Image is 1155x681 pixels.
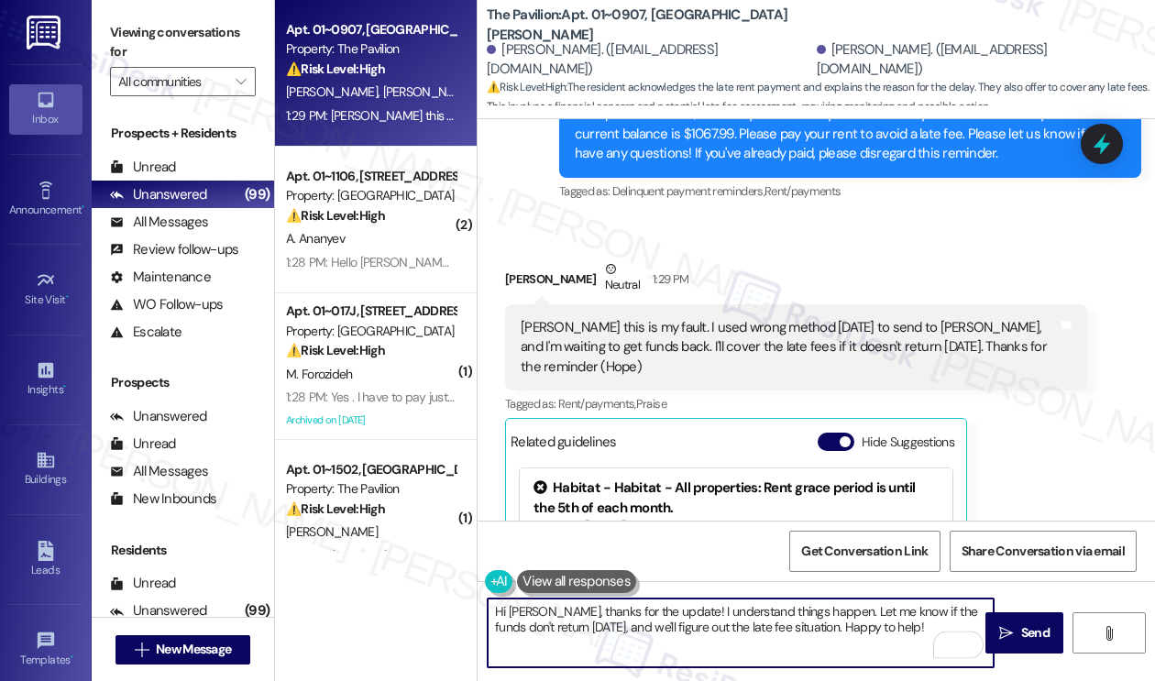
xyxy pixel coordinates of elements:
div: Residents [92,541,274,560]
span: Share Conversation via email [962,542,1125,561]
strong: ⚠️ Risk Level: High [286,207,385,224]
label: Viewing conversations for [110,18,256,67]
div: Created [DATE] [533,518,939,537]
button: New Message [115,635,251,665]
span: [PERSON_NAME] [383,83,475,100]
div: (99) [240,597,274,625]
div: Unanswered [110,185,207,204]
div: Related guidelines [511,433,617,459]
div: New Inbounds [110,489,216,509]
div: Neutral [601,259,643,298]
span: • [66,291,69,303]
span: New Message [156,640,231,659]
strong: ⚠️ Risk Level: High [286,500,385,517]
div: Property: [GEOGRAPHIC_DATA] [286,322,456,341]
textarea: To enrich screen reader interactions, please activate Accessibility in Grammarly extension settings [488,599,994,667]
input: All communities [118,67,226,96]
i:  [1102,626,1116,641]
div: [PERSON_NAME]. ([EMAIL_ADDRESS][DOMAIN_NAME]) [487,40,812,80]
span: M. Forozideh [286,366,353,382]
div: 1:28 PM: (An Image) [286,547,389,564]
a: Insights • [9,355,82,404]
div: Prospects + Residents [92,124,274,143]
span: • [82,201,84,214]
i:  [236,74,246,89]
div: Habitat - Habitat - All properties: Rent grace period is until the 5th of each month. [533,478,939,518]
span: Delinquent payment reminders , [612,183,764,199]
span: [PERSON_NAME] [286,523,378,540]
div: Property: The Pavilion [286,39,456,59]
button: Share Conversation via email [950,531,1137,572]
div: Apt. 01~1106, [STREET_ADDRESS][PERSON_NAME] [286,167,456,186]
div: Escalate [110,323,181,342]
div: [PERSON_NAME]. ([EMAIL_ADDRESS][DOMAIN_NAME]) [817,40,1142,80]
span: A. Ananyev [286,230,345,247]
div: Unread [110,434,176,454]
div: 1:29 PM [648,269,688,289]
div: Maintenance [110,268,211,287]
span: : The resident acknowledges the late rent payment and explains the reason for the delay. They als... [487,78,1155,117]
span: Rent/payments , [558,396,636,412]
div: Unread [110,158,176,177]
div: Apt. 01~017J, [STREET_ADDRESS] [286,302,456,321]
div: Unanswered [110,407,207,426]
div: Property: [GEOGRAPHIC_DATA] [286,186,456,205]
strong: ⚠️ Risk Level: High [487,80,566,94]
div: WO Follow-ups [110,295,223,314]
span: [PERSON_NAME] [286,83,383,100]
div: Hi Hope and Victoria, how are you? A friendly reminder that your rent is due and your current bal... [575,104,1112,163]
strong: ⚠️ Risk Level: High [286,60,385,77]
a: Templates • [9,625,82,675]
i:  [999,626,1013,641]
div: Tagged as: [505,390,1087,417]
span: Rent/payments [764,183,841,199]
div: Apt. 01~1502, [GEOGRAPHIC_DATA][PERSON_NAME] [286,460,456,479]
button: Send [985,612,1063,654]
div: Property: The Pavilion [286,479,456,499]
div: Unanswered [110,601,207,621]
div: Apt. 01~0907, [GEOGRAPHIC_DATA][PERSON_NAME] [286,20,456,39]
b: The Pavilion: Apt. 01~0907, [GEOGRAPHIC_DATA][PERSON_NAME] [487,5,853,45]
img: ResiDesk Logo [27,16,64,49]
div: Tagged as: [559,178,1141,204]
strong: ⚠️ Risk Level: High [286,342,385,358]
a: Site Visit • [9,265,82,314]
div: Archived on [DATE] [284,409,457,432]
div: Review follow-ups [110,240,238,259]
a: Leads [9,535,82,585]
span: • [71,651,73,664]
span: Get Conversation Link [801,542,928,561]
div: (99) [240,181,274,209]
i:  [135,643,148,657]
a: Buildings [9,445,82,494]
div: [PERSON_NAME] this is my fault. I used wrong method [DATE] to send to [PERSON_NAME], and I'm wait... [521,318,1058,377]
div: All Messages [110,462,208,481]
label: Hide Suggestions [862,433,954,452]
span: • [63,380,66,393]
div: All Messages [110,213,208,232]
div: Prospects [92,373,274,392]
button: Get Conversation Link [789,531,940,572]
span: Send [1021,623,1050,643]
span: Praise [636,396,666,412]
div: Unread [110,574,176,593]
a: Inbox [9,84,82,134]
div: [PERSON_NAME] [505,259,1087,304]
